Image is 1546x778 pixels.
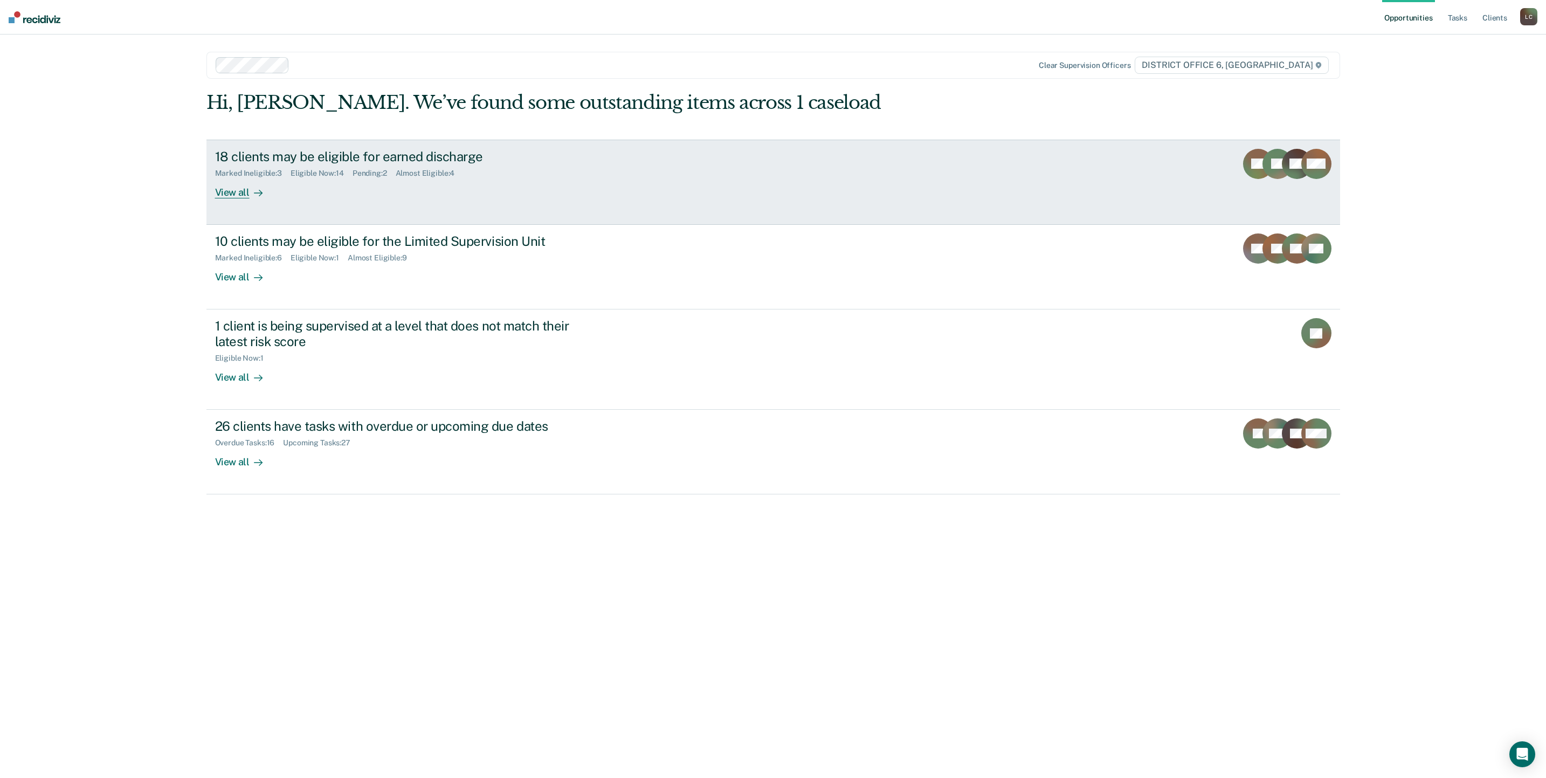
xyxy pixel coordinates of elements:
a: 18 clients may be eligible for earned dischargeMarked Ineligible:3Eligible Now:14Pending:2Almost ... [206,140,1340,225]
a: 10 clients may be eligible for the Limited Supervision UnitMarked Ineligible:6Eligible Now:1Almos... [206,225,1340,309]
div: 10 clients may be eligible for the Limited Supervision Unit [215,233,593,249]
div: L C [1520,8,1537,25]
div: View all [215,363,275,384]
div: Eligible Now : 1 [215,354,272,363]
div: Hi, [PERSON_NAME]. We’ve found some outstanding items across 1 caseload [206,92,1113,114]
div: Almost Eligible : 4 [396,169,464,178]
span: DISTRICT OFFICE 6, [GEOGRAPHIC_DATA] [1135,57,1328,74]
div: Overdue Tasks : 16 [215,438,284,447]
div: Almost Eligible : 9 [348,253,416,263]
div: Clear supervision officers [1039,61,1130,70]
div: View all [215,263,275,284]
button: LC [1520,8,1537,25]
a: 26 clients have tasks with overdue or upcoming due datesOverdue Tasks:16Upcoming Tasks:27View all [206,410,1340,494]
img: Recidiviz [9,11,60,23]
div: Upcoming Tasks : 27 [283,438,359,447]
div: View all [215,447,275,469]
div: Marked Ineligible : 6 [215,253,291,263]
a: 1 client is being supervised at a level that does not match their latest risk scoreEligible Now:1... [206,309,1340,410]
div: View all [215,177,275,198]
div: Open Intercom Messenger [1509,741,1535,767]
div: Pending : 2 [353,169,396,178]
div: Eligible Now : 14 [291,169,353,178]
div: Marked Ineligible : 3 [215,169,291,178]
div: 18 clients may be eligible for earned discharge [215,149,593,164]
div: 26 clients have tasks with overdue or upcoming due dates [215,418,593,434]
div: Eligible Now : 1 [291,253,348,263]
div: 1 client is being supervised at a level that does not match their latest risk score [215,318,593,349]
